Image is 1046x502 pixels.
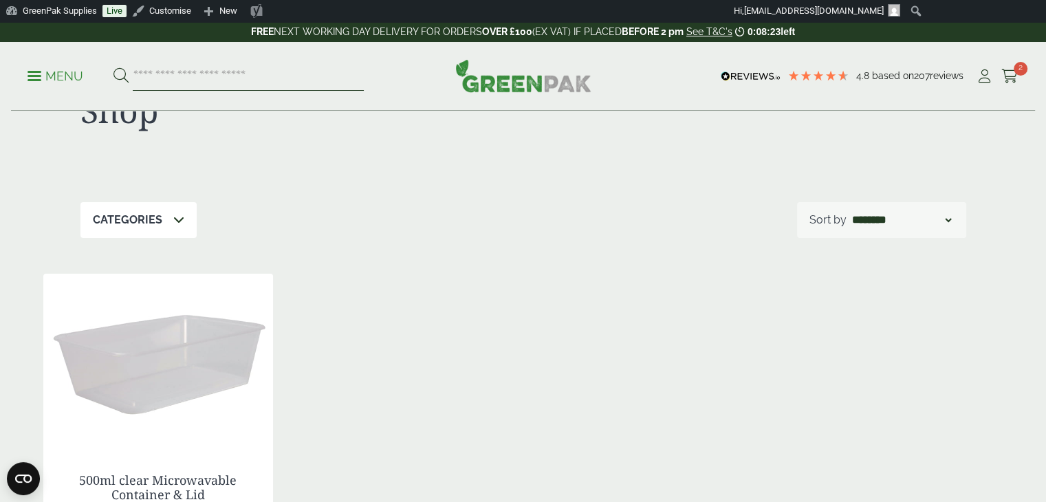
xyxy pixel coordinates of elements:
strong: FREE [251,26,274,37]
span: Based on [872,70,914,81]
span: 4.8 [856,70,872,81]
a: Live [102,5,127,17]
p: Sort by [809,212,847,228]
span: 0:08:23 [748,26,781,37]
i: My Account [976,69,993,83]
a: See T&C's [686,26,732,37]
strong: OVER £100 [482,26,532,37]
span: 2 [1014,62,1027,76]
p: Menu [28,68,83,85]
span: [EMAIL_ADDRESS][DOMAIN_NAME] [744,6,884,16]
h1: Shop [80,91,523,131]
i: Cart [1001,69,1018,83]
img: GreenPak Supplies [455,59,591,92]
p: Categories [93,212,162,228]
a: Menu [28,68,83,82]
img: 3010007A 750ml Microwavable Container & Lid [43,274,273,446]
select: Shop order [849,212,954,228]
button: Open CMP widget [7,462,40,495]
strong: BEFORE 2 pm [622,26,684,37]
span: left [781,26,795,37]
div: 4.79 Stars [787,69,849,82]
a: 2 [1001,66,1018,87]
span: reviews [930,70,963,81]
img: REVIEWS.io [721,72,781,81]
span: 207 [914,70,930,81]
